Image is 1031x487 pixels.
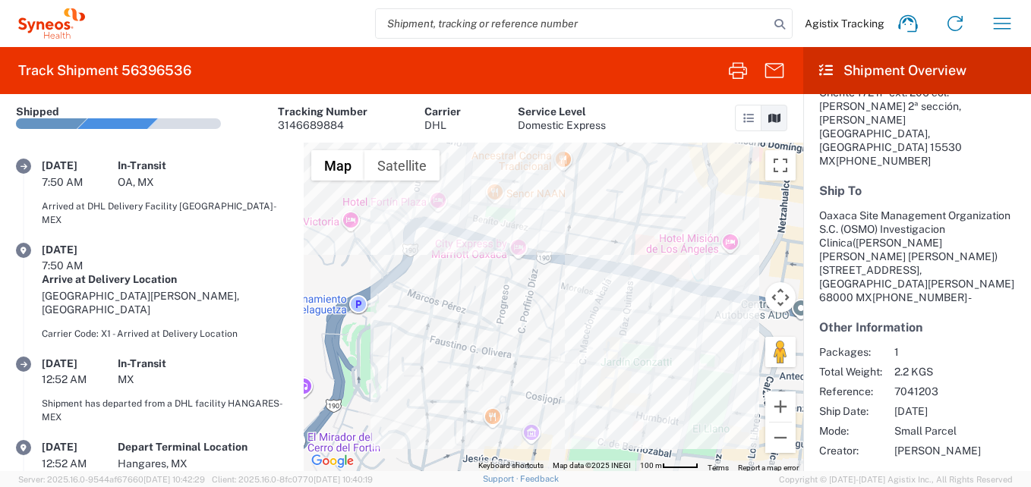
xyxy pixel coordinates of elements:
div: 12:52 AM [42,372,118,386]
div: [GEOGRAPHIC_DATA][PERSON_NAME], [GEOGRAPHIC_DATA] [42,289,288,316]
header: Shipment Overview [803,47,1031,94]
span: Mode: [819,424,882,438]
span: Oaxaca Site Management Organization S.C. (OSMO) Investigacion Clinica [STREET_ADDRESS], [819,209,1011,276]
span: ([PERSON_NAME] [PERSON_NAME] [PERSON_NAME]) [819,237,998,262]
div: Shipment has departed from a DHL facility HANGARES-MEX [42,397,288,424]
span: 1 [894,345,981,359]
div: OA, MX [118,175,288,189]
div: Domestic Express [518,118,606,132]
span: 7041203 [894,385,981,398]
div: DHL [424,118,461,132]
span: [PHONE_NUMBER] - [872,291,972,303]
div: [DATE] [42,159,118,172]
button: Zoom out [765,423,796,453]
span: 100 m [640,461,662,470]
button: Drag Pegman onto the map to open Street View [765,337,796,367]
div: Carrier [424,105,461,118]
a: Open this area in Google Maps (opens a new window) [307,451,358,471]
address: [GEOGRAPHIC_DATA], [GEOGRAPHIC_DATA] 15530 MX [819,45,1015,168]
div: Tracking Number [278,105,367,118]
span: Oriente 172 nº ext. 206 col. [PERSON_NAME] 2ª sección, [PERSON_NAME] [819,86,961,126]
div: [DATE] [42,243,118,256]
span: Creator: [819,444,882,457]
div: Hangares, MX [118,457,288,470]
button: Toggle fullscreen view [765,150,796,181]
address: [GEOGRAPHIC_DATA][PERSON_NAME] 68000 MX [819,209,1015,304]
span: Small Parcel [894,424,981,438]
div: Depart Terminal Location [118,440,288,454]
div: Service Level [518,105,606,118]
div: Shipped [16,105,59,118]
div: Arrived at DHL Delivery Facility [GEOGRAPHIC_DATA]-MEX [42,200,288,227]
span: [PHONE_NUMBER] [836,155,931,167]
a: Feedback [520,474,559,483]
span: Server: 2025.16.0-9544af67660 [18,475,205,484]
div: 7:50 AM [42,259,118,272]
div: In-Transit [118,357,288,370]
div: MX [118,372,288,386]
span: [DATE] [894,404,981,418]
h5: Ship To [819,184,1015,198]
a: Support [483,474,521,483]
div: 12:52 AM [42,457,118,470]
span: [DATE] 10:42:29 [143,475,205,484]
span: [DATE] 10:40:19 [314,475,373,484]
button: Show street map [311,150,364,181]
span: Map data ©2025 INEGI [553,461,631,470]
span: 2.2 KGS [894,365,981,379]
div: Arrive at Delivery Location [42,272,288,286]
span: Copyright © [DATE]-[DATE] Agistix Inc., All Rights Reserved [779,473,1013,486]
span: Total Weight: [819,365,882,379]
h2: Track Shipment 56396536 [18,61,191,80]
a: Terms [708,463,729,472]
div: [DATE] [42,357,118,370]
span: [PERSON_NAME] [894,444,981,457]
input: Shipment, tracking or reference number [376,9,769,38]
span: Reference: [819,385,882,398]
span: Packages: [819,345,882,359]
button: Map camera controls [765,282,796,313]
div: [DATE] [42,440,118,454]
h5: Other Information [819,320,1015,335]
a: Report a map error [738,463,799,472]
div: In-Transit [118,159,288,172]
div: 7:50 AM [42,175,118,189]
div: 3146689884 [278,118,367,132]
button: Map Scale: 100 m per 44 pixels [635,460,703,471]
span: Client: 2025.16.0-8fc0770 [212,475,373,484]
span: Ship Date: [819,404,882,418]
button: Keyboard shortcuts [478,460,544,471]
button: Zoom in [765,391,796,422]
button: Show satellite imagery [364,150,440,181]
img: Google [307,451,358,471]
div: Carrier Code: X1 - Arrived at Delivery Location [42,327,288,341]
span: Agistix Tracking [805,17,884,30]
